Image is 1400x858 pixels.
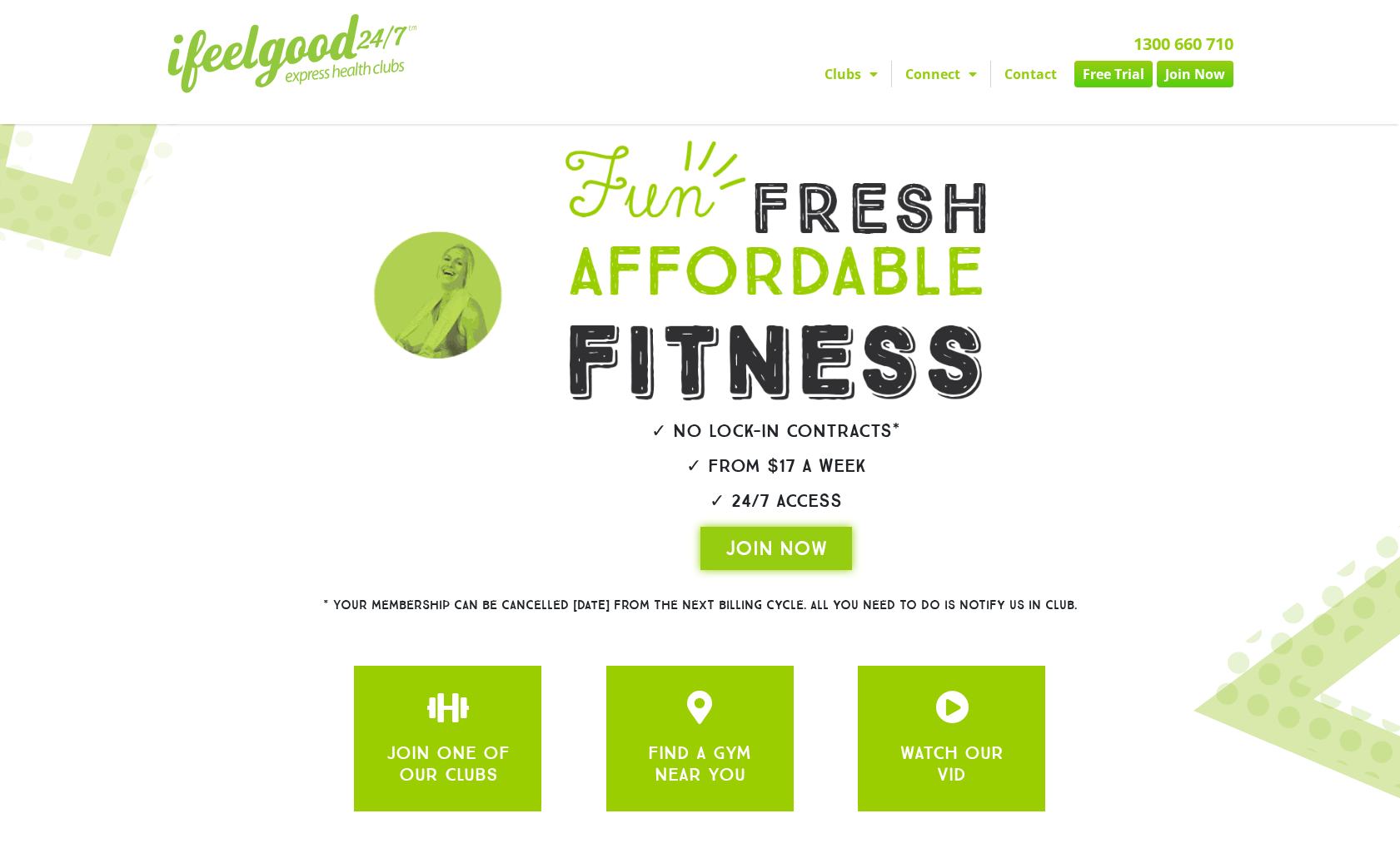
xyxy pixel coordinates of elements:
a: Contact [991,61,1070,87]
a: FIND A GYM NEAR YOU [648,741,751,786]
a: 1300 660 710 [1133,32,1233,55]
a: Connect [892,61,990,87]
a: JOIN ONE OF OUR CLUBS [935,691,969,724]
span: JOIN NOW [725,535,827,562]
nav: Menu [546,61,1233,87]
h2: ✓ 24/7 Access [519,492,1034,510]
a: Clubs [811,61,891,87]
h2: ✓ No lock-in contracts* [519,422,1034,440]
h2: ✓ From $17 a week [519,457,1034,475]
a: Free Trial [1074,61,1153,87]
a: WATCH OUR VID [900,741,1004,786]
a: JOIN ONE OF OUR CLUBS [683,691,716,724]
a: Join Now [1157,61,1233,87]
h2: * Your membership can be cancelled [DATE] from the next billing cycle. All you need to do is noti... [263,599,1138,612]
a: JOIN ONE OF OUR CLUBS [431,691,465,724]
a: JOIN ONE OF OUR CLUBS [386,741,510,786]
a: JOIN NOW [700,527,852,570]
